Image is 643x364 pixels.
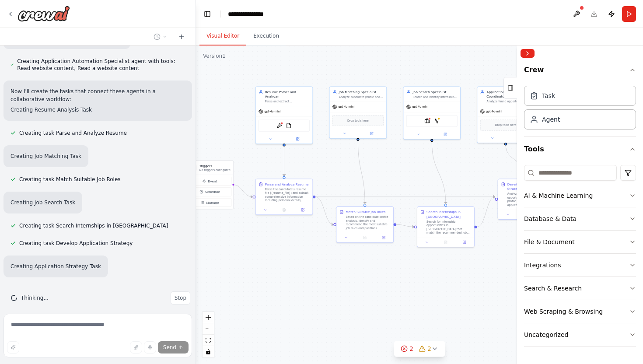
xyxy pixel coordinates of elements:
[427,344,431,353] span: 2
[282,142,287,176] g: Edge from 35ea94a8-2c9d-47d8-aa10-6ac54056c3c7 to 0e7e9a15-d9eb-49f6-9029-0490f3bc89a1
[486,110,502,113] span: gpt-4o-mini
[514,45,521,364] button: Toggle Sidebar
[203,335,214,346] button: fit view
[265,100,310,103] div: Parse and extract comprehensive information from {resume_file} including skills, experience, educ...
[255,179,313,215] div: Parse and Analyze ResumeParse the candidate's resume file ({resume_file}) and extract comprehensi...
[524,307,603,316] div: Web Scraping & Browsing
[346,215,390,230] div: Based on the candidate profile analysis, identify and recommend the most suitable job roles and p...
[486,90,531,99] div: Application Strategy Coordinator
[199,27,246,45] button: Visual Editor
[524,254,636,276] button: Integrations
[524,191,593,200] div: AI & Machine Learning
[175,294,186,301] span: Stop
[10,262,101,270] h2: Creating Application Strategy Task
[506,135,532,141] button: Open in side panel
[356,141,367,204] g: Edge from 4c1e49d3-4413-4842-9d19-396bd491004f to 7e13ec68-408a-4adf-bcf4-6c2691f04556
[130,341,142,353] button: Upload files
[524,231,636,253] button: File & Document
[524,82,636,136] div: Crew
[17,6,70,21] img: Logo
[203,312,214,323] button: zoom in
[355,235,375,241] button: No output available
[524,214,577,223] div: Database & Data
[286,123,292,129] img: FileReadTool
[433,118,439,124] img: ScrapegraphScrapeTool
[524,184,636,207] button: AI & Machine Learning
[19,176,121,183] span: Creating task Match Suitable Job Roles
[274,207,294,213] button: No output available
[188,177,231,185] button: Event
[19,222,168,229] span: Creating task Search Internships in [GEOGRAPHIC_DATA]
[315,195,495,199] g: Edge from 0e7e9a15-d9eb-49f6-9029-0490f3bc89a1 to 6a6e7568-7a97-4048-a294-0b2369c97d6f
[255,86,313,144] div: Resume Parser and AnalyzerParse and extract comprehensive information from {resume_file} includin...
[186,160,234,209] div: TriggersNo triggers configuredEventScheduleManage
[10,87,185,103] p: Now I'll create the tasks that connect these agents in a collaborative workflow:
[412,105,428,108] span: gpt-4o-mini
[430,142,448,204] g: Edge from 596c82ba-c7fa-4f38-a0a5-4c35ee03510c to cd89693b-5817-4d80-8e40-32f6b3727ed9
[376,235,391,241] button: Open in side panel
[265,182,309,187] div: Parse and Analyze Resume
[524,207,636,230] button: Database & Data
[246,27,286,45] button: Execution
[524,161,636,353] div: Tools
[19,240,133,247] span: Creating task Develop Application Strategy
[19,129,127,136] span: Creating task Parse and Analyze Resume
[432,132,458,137] button: Open in side panel
[21,294,49,301] span: Thinking...
[339,105,355,108] span: gpt-4o-mini
[336,206,394,243] div: Match Suitable Job RolesBased on the candidate profile analysis, identify and recommend the most ...
[507,182,552,191] div: Develop Application Strategy
[17,58,185,72] span: Creating Application Automation Specialist agent with tools: Read website content, Read a website...
[203,346,214,357] button: toggle interactivity
[412,90,457,94] div: Job Search Specialist
[315,195,333,227] g: Edge from 0e7e9a15-d9eb-49f6-9029-0490f3bc89a1 to 7e13ec68-408a-4adf-bcf4-6c2691f04556
[233,182,252,199] g: Edge from triggers to 0e7e9a15-d9eb-49f6-9029-0490f3bc89a1
[412,95,457,98] div: Search and identify internship opportunities in [GEOGRAPHIC_DATA] that match the candidate's prof...
[228,10,273,18] nav: breadcrumb
[498,179,556,220] div: Develop Application StrategyAnalyze the found internship opportunities and the candidate profile ...
[206,200,219,205] span: Manage
[205,189,220,194] span: Schedule
[542,115,560,124] div: Agent
[339,90,384,94] div: Job Matching Specialist
[265,110,281,113] span: gpt-4o-mini
[394,341,445,357] button: 22
[521,49,535,58] button: Collapse right sidebar
[285,136,311,142] button: Open in side panel
[188,198,231,207] button: Manage
[265,188,310,203] div: Parse the candidate's resume file ({resume_file}) and extract comprehensive information including...
[396,222,414,229] g: Edge from 7e13ec68-408a-4adf-bcf4-6c2691f04556 to cd89693b-5817-4d80-8e40-32f6b3727ed9
[329,86,387,138] div: Job Matching SpecialistAnalyze candidate profile and determine the most suitable job roles and po...
[524,261,561,269] div: Integrations
[524,300,636,323] button: Web Scraping & Browsing
[295,207,311,213] button: Open in side panel
[201,8,213,20] button: Hide left sidebar
[150,31,171,42] button: Switch to previous chat
[339,95,384,98] div: Analyze candidate profile and determine the most suitable job roles and positions based on skills...
[347,118,369,123] span: Drop tools here
[456,239,472,245] button: Open in side panel
[477,195,495,229] g: Edge from cd89693b-5817-4d80-8e40-32f6b3727ed9 to 6a6e7568-7a97-4048-a294-0b2369c97d6f
[171,291,190,304] button: Stop
[436,239,456,245] button: No output available
[477,86,535,143] div: Application Strategy CoordinatorAnalyze found opportunities, prioritize applications based on fit...
[199,168,231,171] p: No triggers configured
[175,31,189,42] button: Start a new chat
[144,341,156,353] button: Click to speak your automation idea
[524,323,636,346] button: Uncategorized
[7,341,19,353] button: Improve this prompt
[524,238,575,246] div: File & Document
[507,192,552,207] div: Analyze the found internship opportunities and the candidate profile to develop a strategic appli...
[524,284,582,293] div: Search & Research
[486,100,531,103] div: Analyze found opportunities, prioritize applications based on fit and likelihood of success, and ...
[199,164,231,168] h3: Triggers
[203,52,226,59] div: Version 1
[203,323,214,335] button: zoom out
[409,344,413,353] span: 2
[10,152,81,160] h2: Creating Job Matching Task
[203,312,214,357] div: React Flow controls
[208,179,217,184] span: Event
[163,344,176,351] span: Send
[265,90,310,99] div: Resume Parser and Analyzer
[10,106,185,114] h2: Creating Resume Analysis Task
